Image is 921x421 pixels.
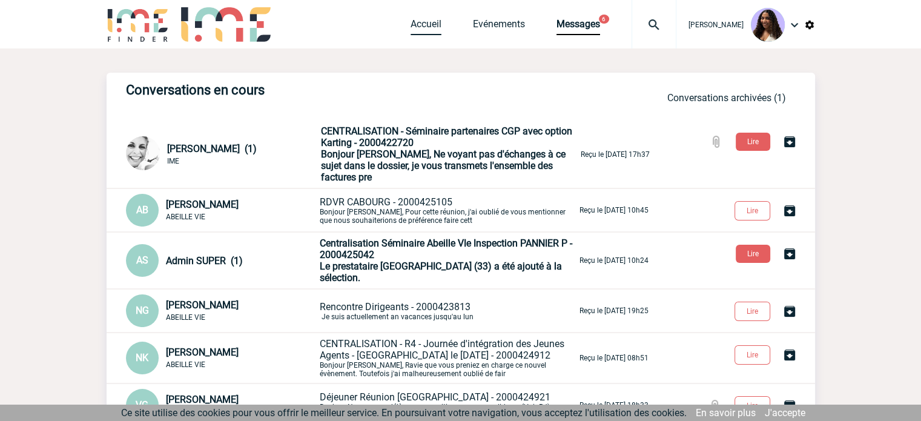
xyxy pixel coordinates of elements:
span: Bonjour [PERSON_NAME], Ne voyant pas d'échanges à ce sujet dans le dossier, je vous transmets l'e... [321,148,566,183]
span: Déjeuner Réunion [GEOGRAPHIC_DATA] - 2000424921 [320,391,550,403]
p: Bonjour [PERSON_NAME], Pour cette réunion, j'ai oublié de vous mentionner que nous souhaiterions ... [320,196,577,225]
img: Archiver la conversation [782,304,797,319]
a: Lire [725,399,782,411]
p: Reçu le [DATE] 10h45 [579,206,649,214]
button: Lire [734,302,770,321]
span: Ce site utilise des cookies pour vous offrir le meilleur service. En poursuivant votre navigation... [121,407,687,419]
span: ABEILLE VIE [166,313,205,322]
img: 103013-0.jpeg [126,136,160,170]
span: ABEILLE VIE [166,360,205,369]
span: NG [136,305,149,316]
a: En savoir plus [696,407,756,419]
div: Conversation privée : Client - Agence [126,244,317,277]
a: Conversations archivées (1) [667,92,786,104]
a: Lire [725,305,782,316]
img: Archiver la conversation [782,348,797,362]
a: AS Admin SUPER (1) Centralisation Séminaire Abeille VIe Inspection PANNIER P - 2000425042Le prest... [126,254,649,265]
a: Lire [725,348,782,360]
img: Archiver la conversation [782,134,797,149]
a: J'accepte [765,407,805,419]
button: 6 [599,15,609,24]
button: Lire [734,345,770,365]
span: NK [136,352,148,363]
span: RDVR CABOURG - 2000425105 [320,196,452,208]
a: Lire [726,135,782,147]
div: Conversation privée : Client - Agence [126,194,317,227]
p: Reçu le [DATE] 10h24 [579,256,649,265]
span: CENTRALISATION - Séminaire partenaires CGP avec option Karting - 2000422720 [321,125,572,148]
a: VG [PERSON_NAME] [PERSON_NAME] PATRIMOINE Déjeuner Réunion [GEOGRAPHIC_DATA] - 2000424921Bonjour,... [126,399,649,410]
a: Evénements [473,18,525,35]
span: CENTRALISATION - R4 - Journée d'intégration des Jeunes Agents - [GEOGRAPHIC_DATA] le [DATE] - 200... [320,338,564,361]
p: Reçu le [DATE] 19h25 [579,307,649,315]
a: Messages [556,18,600,35]
h3: Conversations en cours [126,82,489,98]
span: [PERSON_NAME] [166,346,239,358]
p: Bonjour, Nous avons déjà une proposition que nous validons. (Voir PJ) Pouvez-vous svp nous accomp... [320,391,577,420]
a: NK [PERSON_NAME] ABEILLE VIE CENTRALISATION - R4 - Journée d'intégration des Jeunes Agents - [GEO... [126,351,649,363]
button: Lire [734,201,770,220]
span: AS [136,254,148,266]
button: Lire [736,245,770,263]
span: [PERSON_NAME] [688,21,744,29]
div: Conversation privée : Client - Agence [126,342,317,374]
div: Conversation privée : Client - Agence [126,294,317,327]
span: [PERSON_NAME] [166,299,239,311]
img: Archiver la conversation [782,247,797,261]
span: ABEILLE VIE [166,213,205,221]
span: VG [136,399,148,411]
img: Archiver la conversation [782,399,797,413]
a: AB [PERSON_NAME] ABEILLE VIE RDVR CABOURG - 2000425105Bonjour [PERSON_NAME], Pour cette réunion, ... [126,204,649,215]
span: Le prestataire [GEOGRAPHIC_DATA] (33) a été ajouté à la sélection. [320,260,562,283]
a: [PERSON_NAME] (1) IME CENTRALISATION - Séminaire partenaires CGP avec option Karting - 2000422720... [126,148,650,159]
span: Rencontre Dirigeants - 2000423813 [320,301,470,313]
div: Conversation privée : Client - Agence [126,136,319,173]
a: NG [PERSON_NAME] ABEILLE VIE Rencontre Dirigeants - 2000423813 Je suis actuellement an vacances j... [126,304,649,316]
span: AB [136,204,148,216]
p: Reçu le [DATE] 08h51 [579,354,649,362]
span: [PERSON_NAME] [166,199,239,210]
img: 131234-0.jpg [751,8,785,42]
a: Lire [726,247,782,259]
button: Lire [734,396,770,416]
p: Reçu le [DATE] 18h33 [579,401,649,409]
span: [PERSON_NAME] [166,394,239,405]
span: Centralisation Séminaire Abeille VIe Inspection PANNIER P - 2000425042 [320,237,572,260]
span: Admin SUPER (1) [166,255,243,267]
p: Reçu le [DATE] 17h37 [581,150,650,159]
img: Archiver la conversation [782,204,797,218]
a: Lire [725,204,782,216]
p: Bonjour [PERSON_NAME], Ravie que vous preniez en charge ce nouvel évènement. Toutefois j'ai malhe... [320,338,577,378]
span: [PERSON_NAME] (1) [167,143,257,154]
img: IME-Finder [107,7,170,42]
button: Lire [736,133,770,151]
p: Je suis actuellement an vacances jusqu'au lun [320,301,577,321]
span: IME [167,157,179,165]
a: Accueil [411,18,441,35]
